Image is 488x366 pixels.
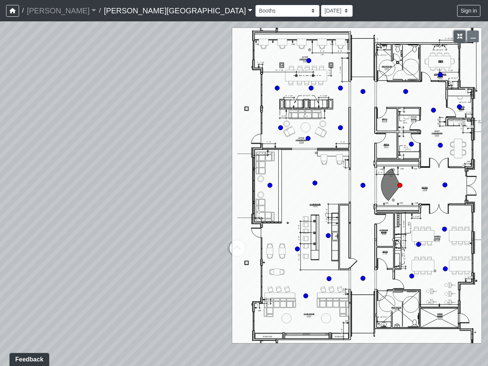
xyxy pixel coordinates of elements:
[6,351,51,366] iframe: Ybug feedback widget
[104,3,252,18] a: [PERSON_NAME][GEOGRAPHIC_DATA]
[96,3,104,18] span: /
[457,5,480,17] button: Sign in
[19,3,27,18] span: /
[27,3,96,18] a: [PERSON_NAME]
